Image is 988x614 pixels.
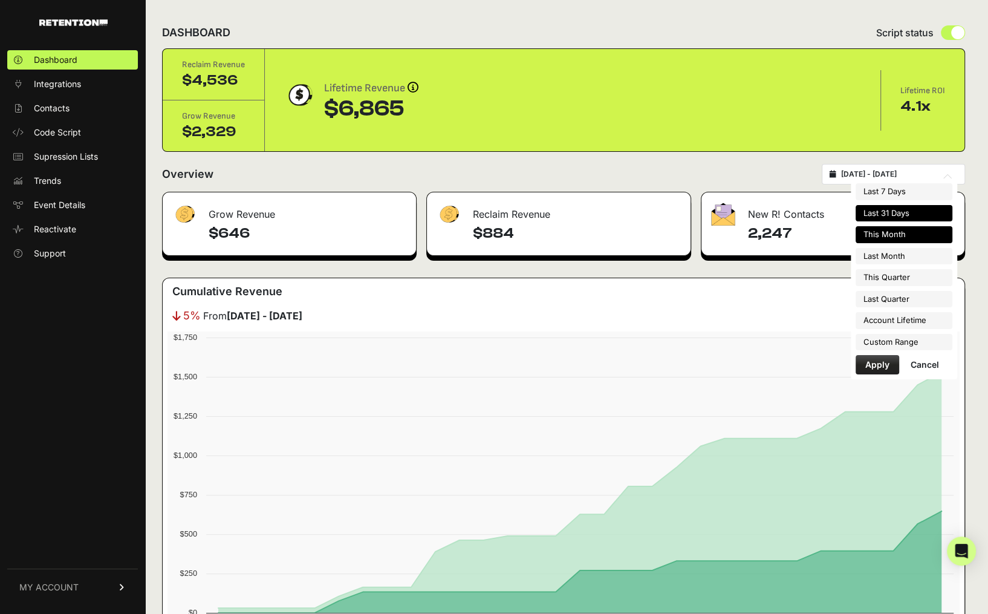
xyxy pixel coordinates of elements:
text: $250 [180,569,197,578]
span: Reactivate [34,223,76,235]
h2: Overview [162,166,213,183]
button: Cancel [901,355,949,374]
span: Trends [34,175,61,187]
li: Custom Range [856,334,952,351]
div: $4,536 [182,71,245,90]
img: Retention.com [39,19,108,26]
li: Last 7 Days [856,183,952,200]
span: From [203,309,302,323]
li: Last 31 Days [856,205,952,222]
text: $500 [180,529,197,538]
span: Script status [876,25,934,40]
div: $6,865 [324,97,418,121]
h3: Cumulative Revenue [172,283,282,300]
span: 5% [183,307,201,324]
div: 4.1x [900,97,945,116]
a: Supression Lists [7,147,138,166]
text: $1,000 [174,451,197,460]
img: dollar-coin-05c43ed7efb7bc0c12610022525b4bbbb207c7efeef5aecc26f025e68dcafac9.png [284,80,314,110]
img: fa-envelope-19ae18322b30453b285274b1b8af3d052b27d846a4fbe8435d1a52b978f639a2.png [711,203,735,226]
span: Contacts [34,102,70,114]
span: Supression Lists [34,151,98,163]
a: Contacts [7,99,138,118]
a: Reactivate [7,220,138,239]
text: $1,250 [174,411,197,420]
li: Last Quarter [856,291,952,308]
span: Dashboard [34,54,77,66]
div: Open Intercom Messenger [947,537,976,566]
a: MY ACCOUNT [7,569,138,606]
text: $750 [180,490,197,499]
li: Account Lifetime [856,312,952,329]
h4: $884 [473,224,681,243]
h4: 2,247 [747,224,955,243]
span: MY ACCOUNT [19,581,79,593]
img: fa-dollar-13500eef13a19c4ab2b9ed9ad552e47b0d9fc28b02b83b90ba0e00f96d6372e9.png [172,203,197,226]
a: Support [7,244,138,263]
a: Code Script [7,123,138,142]
span: Event Details [34,199,85,211]
li: Last Month [856,248,952,265]
div: Grow Revenue [182,110,245,122]
a: Trends [7,171,138,191]
div: Reclaim Revenue [182,59,245,71]
div: Grow Revenue [163,192,416,229]
div: Lifetime Revenue [324,80,418,97]
div: New R! Contacts [701,192,964,229]
button: Apply [856,355,899,374]
text: $1,500 [174,372,197,381]
div: Reclaim Revenue [427,192,691,229]
a: Integrations [7,74,138,94]
li: This Month [856,226,952,243]
span: Integrations [34,78,81,90]
h2: DASHBOARD [162,24,230,41]
strong: [DATE] - [DATE] [227,310,302,322]
span: Code Script [34,126,81,139]
img: fa-dollar-13500eef13a19c4ab2b9ed9ad552e47b0d9fc28b02b83b90ba0e00f96d6372e9.png [437,203,461,226]
div: Lifetime ROI [900,85,945,97]
li: This Quarter [856,269,952,286]
text: $1,750 [174,333,197,342]
h4: $646 [209,224,406,243]
span: Support [34,247,66,260]
a: Event Details [7,195,138,215]
div: $2,329 [182,122,245,142]
a: Dashboard [7,50,138,70]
